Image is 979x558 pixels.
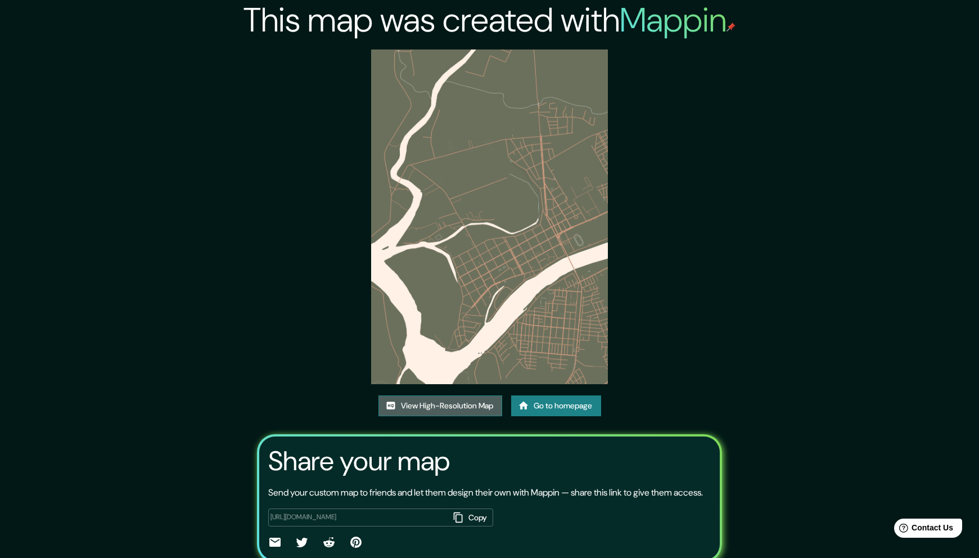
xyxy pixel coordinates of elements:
[449,508,493,527] button: Copy
[268,486,703,499] p: Send your custom map to friends and let them design their own with Mappin — share this link to gi...
[371,49,608,384] img: created-map
[378,395,502,416] a: View High-Resolution Map
[879,514,967,546] iframe: Help widget launcher
[511,395,601,416] a: Go to homepage
[268,445,450,477] h3: Share your map
[727,22,736,31] img: mappin-pin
